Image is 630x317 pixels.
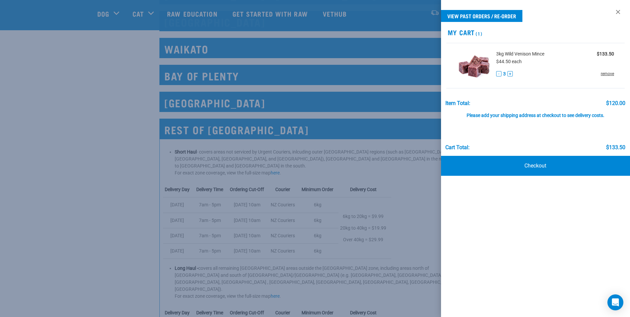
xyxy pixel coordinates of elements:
a: remove [601,71,614,77]
span: 3 [503,70,506,77]
span: $44.50 each [496,59,522,64]
span: (1) [475,32,483,35]
div: Item Total: [446,100,471,106]
a: View past orders / re-order [441,10,522,22]
strong: $133.50 [597,51,614,56]
img: Wild Venison Mince [457,49,491,83]
div: Cart total: [446,145,470,151]
a: Checkout [441,156,630,176]
div: $120.00 [606,100,625,106]
span: 3kg Wild Venison Mince [496,51,544,57]
button: - [496,71,501,76]
button: + [507,71,513,76]
div: Open Intercom Messenger [607,294,623,310]
h2: My Cart [441,29,630,36]
div: $133.50 [606,145,625,151]
div: Please add your shipping address at checkout to see delivery costs. [446,106,626,118]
